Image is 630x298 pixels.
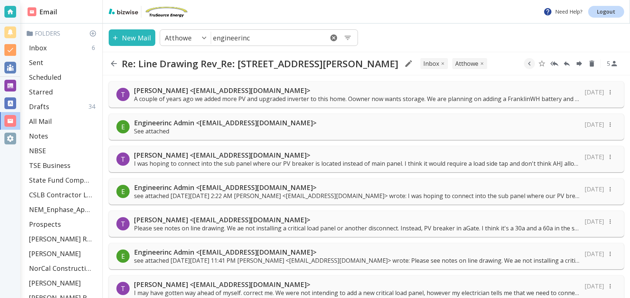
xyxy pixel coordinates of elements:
[29,132,48,140] p: Notes
[26,29,99,37] p: Folders
[597,9,615,14] p: Logout
[607,60,610,68] p: 5
[26,231,99,246] div: [PERSON_NAME] Residence
[109,8,138,14] img: bizwise
[134,95,580,103] p: A couple of years ago we added more PV and upgraded inverter to this home. Oowner now wants stora...
[26,158,99,173] div: TSE Business
[28,7,36,16] img: DashboardSidebarEmail.svg
[134,280,580,289] p: [PERSON_NAME] <[EMAIL_ADDRESS][DOMAIN_NAME]>
[455,60,478,68] p: Atthowe
[561,58,572,69] button: Reply
[26,261,99,276] div: NorCal Construction
[134,289,580,297] p: I may have gotten way ahead of myself. correct me. We were not intending to add a new critical lo...
[423,60,439,68] p: INBOX
[29,234,92,243] p: [PERSON_NAME] Residence
[134,127,316,135] p: See attached
[134,151,580,159] p: [PERSON_NAME] <[EMAIL_ADDRESS][DOMAIN_NAME]>
[121,155,125,164] p: T
[26,85,99,99] div: Starred
[29,249,81,258] p: [PERSON_NAME]
[574,58,585,69] button: Forward
[134,215,580,224] p: [PERSON_NAME] <[EMAIL_ADDRESS][DOMAIN_NAME]>
[134,118,316,127] p: Engineerinc Admin <[EMAIL_ADDRESS][DOMAIN_NAME]>
[29,220,61,229] p: Prospects
[26,217,99,231] div: Prospects
[134,183,580,192] p: Engineerinc Admin <[EMAIL_ADDRESS][DOMAIN_NAME]>
[26,246,99,261] div: [PERSON_NAME]
[121,252,125,261] p: E
[29,87,53,96] p: Starred
[29,102,49,111] p: Drafts
[134,256,580,265] p: see attached [DATE][DATE] 11:41 PM [PERSON_NAME] <[EMAIL_ADDRESS][DOMAIN_NAME]> wrote: Please see...
[29,43,47,52] p: Inbox
[26,55,99,70] div: Sent
[29,264,92,273] p: NorCal Construction
[29,73,61,82] p: Scheduled
[588,6,624,18] a: Logout
[121,219,125,228] p: T
[26,129,99,143] div: Notes
[29,190,92,199] p: CSLB Contractor License
[26,114,99,129] div: All Mail
[584,121,604,129] p: [DATE]
[604,55,621,72] button: See Participants
[26,70,99,85] div: Scheduled
[211,30,324,45] input: Search
[134,192,580,200] p: see attached [DATE][DATE] 2:22 AM [PERSON_NAME] <[EMAIL_ADDRESS][DOMAIN_NAME]> wrote: I was hopin...
[26,143,99,158] div: NBSE
[121,90,125,99] p: T
[165,33,192,42] p: Atthowe
[29,146,46,155] p: NBSE
[88,103,98,111] p: 34
[144,6,188,18] img: TruSource Energy, Inc.
[109,29,155,46] button: New Mail
[134,159,580,168] p: I was hoping to connect into the sub panel where our PV breaker is located instead of main panel....
[134,248,580,256] p: Engineerinc Admin <[EMAIL_ADDRESS][DOMAIN_NAME]>
[26,187,99,202] div: CSLB Contractor License
[584,282,604,290] p: [DATE]
[584,88,604,96] p: [DATE]
[29,279,81,287] p: [PERSON_NAME]
[92,44,98,52] p: 6
[584,218,604,226] p: [DATE]
[586,58,597,69] button: Delete
[26,202,99,217] div: NEM_Enphase_Applications
[543,7,582,16] p: Need Help?
[26,40,99,55] div: Inbox6
[29,58,43,67] p: Sent
[121,284,125,293] p: T
[26,276,99,290] div: [PERSON_NAME]
[584,185,604,193] p: [DATE]
[29,117,52,126] p: All Mail
[28,7,57,17] h2: Email
[549,58,560,69] button: Reply All
[134,86,580,95] p: [PERSON_NAME] <[EMAIL_ADDRESS][DOMAIN_NAME]>
[26,173,99,187] div: State Fund Compensation
[29,205,92,214] p: NEM_Enphase_Applications
[584,250,604,258] p: [DATE]
[134,224,580,232] p: Please see notes on line drawing. We ae not installing a critical load panel or another disconnec...
[29,176,92,184] p: State Fund Compensation
[121,187,125,196] p: E
[29,161,70,170] p: TSE Business
[121,122,125,131] p: E
[122,58,398,69] h2: Re: Line Drawing Rev_Re: [STREET_ADDRESS][PERSON_NAME]
[584,153,604,161] p: [DATE]
[26,99,99,114] div: Drafts34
